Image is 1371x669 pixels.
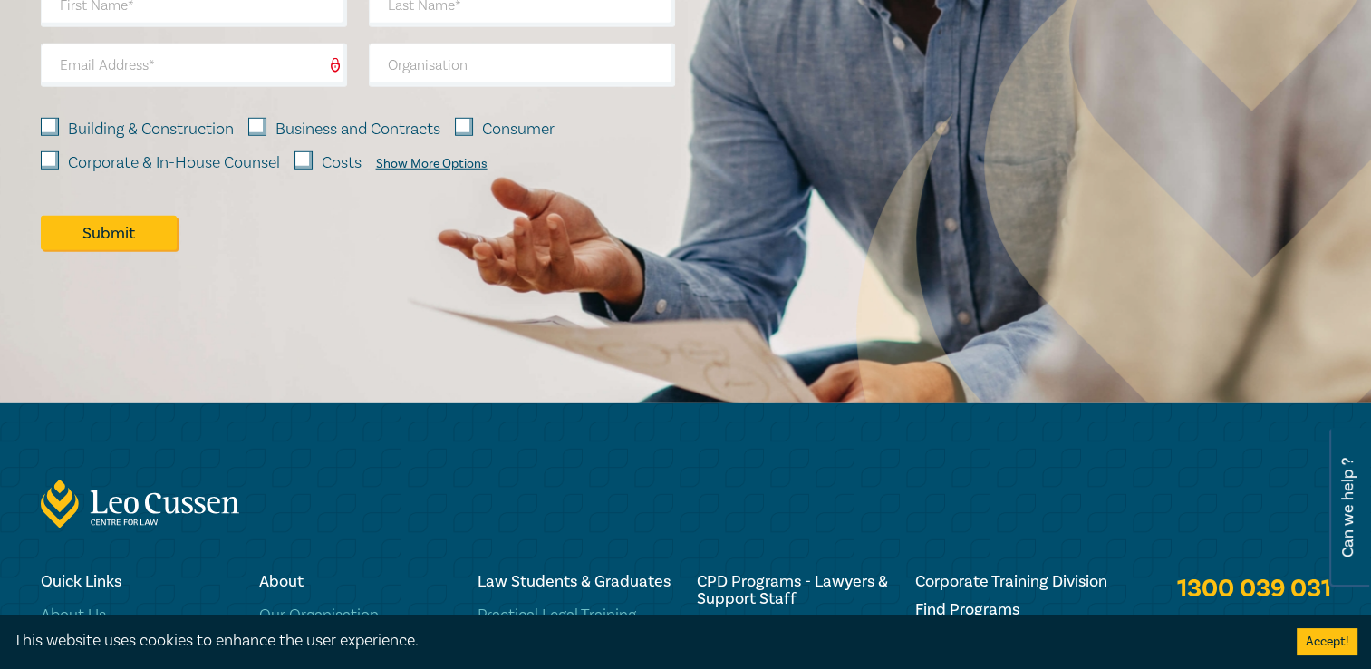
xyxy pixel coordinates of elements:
a: Find Programs [915,601,1112,618]
h6: Law Students & Graduates [478,573,674,590]
label: Business and Contracts [275,118,440,141]
div: This website uses cookies to enhance the user experience. [14,629,1270,653]
button: Submit [41,216,177,250]
a: 1300 039 031 [1176,573,1330,606]
span: Can we help ? [1339,439,1357,577]
h6: Quick Links [41,573,237,590]
h6: CPD Programs - Lawyers & Support Staff [696,573,893,607]
label: Consumer [482,118,555,141]
a: Practical Legal Training [478,606,674,625]
label: Building & Construction [68,118,234,141]
input: Organisation [369,44,675,87]
input: Email Address* [41,44,347,87]
div: Show More Options [376,157,488,171]
button: Accept cookies [1297,628,1357,655]
label: Corporate & In-House Counsel [68,151,280,175]
h6: About [259,573,456,590]
label: Costs [322,151,362,175]
a: About Us [41,606,237,625]
a: Our Organisation [259,606,456,625]
a: Corporate Training Division [915,573,1112,590]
